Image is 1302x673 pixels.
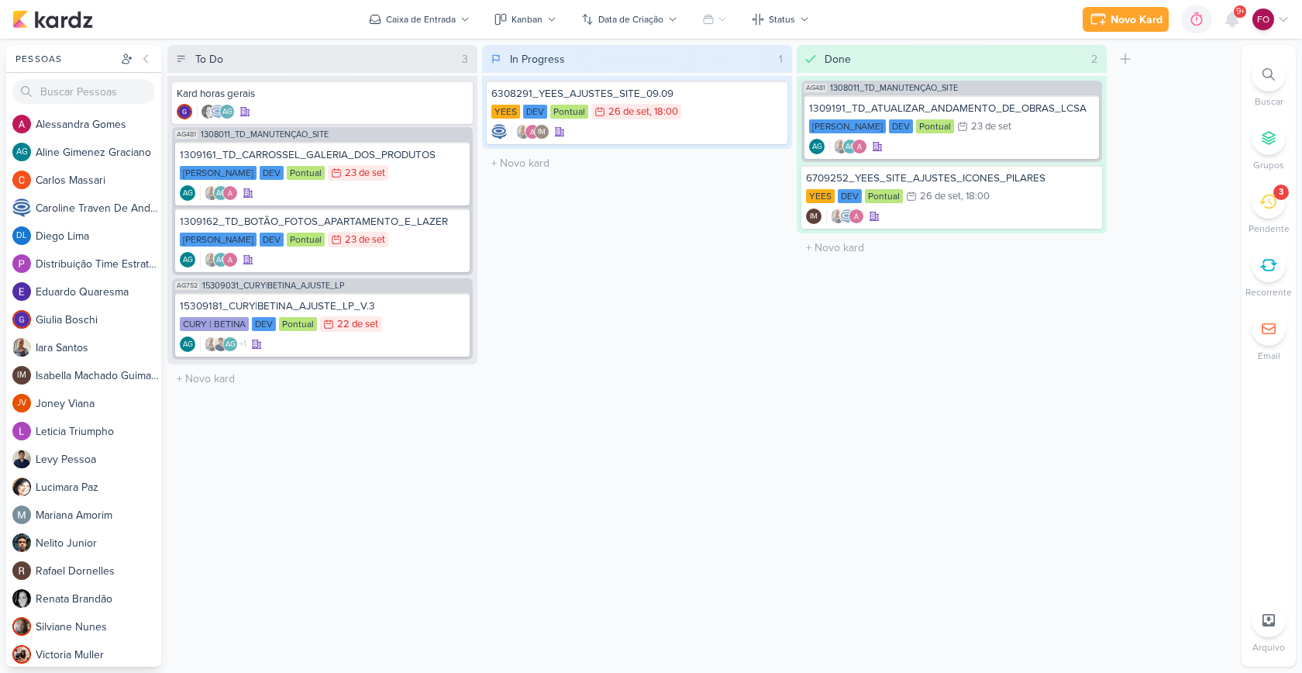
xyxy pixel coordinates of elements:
[180,166,257,180] div: [PERSON_NAME]
[12,645,31,664] img: Victoria Muller
[183,341,193,349] p: AG
[345,235,385,245] div: 23 de set
[525,124,540,140] img: Alessandra Gomes
[846,143,856,151] p: AG
[773,51,789,67] div: 1
[806,189,835,203] div: YEES
[889,119,913,133] div: DEV
[36,395,161,412] div: J o n e y V i a n a
[36,284,161,300] div: E d u a r d o Q u a r e s m a
[849,209,864,224] img: Alessandra Gomes
[1111,12,1162,28] div: Novo Kard
[210,104,226,119] img: Caroline Traven De Andrade
[204,336,219,352] img: Iara Santos
[16,148,28,157] p: AG
[12,143,31,161] div: Aline Gimenez Graciano
[961,192,990,202] div: , 18:00
[222,109,232,116] p: AG
[491,124,507,140] div: Criador(a): Caroline Traven De Andrade
[538,129,546,136] p: IM
[180,317,249,331] div: CURY | BETINA
[201,104,216,119] img: Renata Brandão
[36,340,161,356] div: I a r a S a n t o s
[809,102,1094,116] div: 1309191_TD_ATUALIZAR_ANDAMENTO_DE_OBRAS_LCSA
[183,257,193,264] p: AG
[36,535,161,551] div: N e l i t o J u n i o r
[36,172,161,188] div: C a r l o s M a s s a r i
[170,368,474,390] input: + Novo kard
[213,336,229,352] img: Levy Pessoa
[226,341,236,349] p: AG
[1257,12,1269,26] p: FO
[1085,51,1104,67] div: 2
[177,104,192,119] img: Giulia Boschi
[345,168,385,178] div: 23 de set
[279,317,317,331] div: Pontual
[12,226,31,245] div: Diego Lima
[800,236,1104,259] input: + Novo kard
[806,171,1097,185] div: 6709252_YEES_SITE_AJUSTES_ICONES_PILARES
[916,119,954,133] div: Pontual
[812,143,822,151] p: AG
[180,215,465,229] div: 1309162_TD_BOTÃO_FOTOS_APARTAMENTO_E_LAZER
[12,478,31,496] img: Lucimara Paz
[523,105,547,119] div: DEV
[287,233,325,247] div: Pontual
[12,338,31,357] img: Iara Santos
[1242,57,1296,109] li: Ctrl + F
[180,252,195,267] div: Criador(a): Aline Gimenez Graciano
[830,84,958,92] span: 1308011_TD_MANUTENÇÃO_SITE
[534,124,549,140] div: Isabella Machado Guimarães
[809,139,825,154] div: Criador(a): Aline Gimenez Graciano
[1252,9,1274,30] div: Fabio Oliveira
[1255,95,1283,109] p: Buscar
[180,185,195,201] div: Criador(a): Aline Gimenez Graciano
[180,252,195,267] div: Aline Gimenez Graciano
[12,422,31,440] img: Leticia Triumpho
[36,116,161,133] div: A l e s s a n d r a G o m e s
[12,394,31,412] div: Joney Viana
[287,166,325,180] div: Pontual
[36,647,161,663] div: V i c t o r i a M u l l e r
[826,209,864,224] div: Colaboradores: Iara Santos, Caroline Traven De Andrade, Alessandra Gomes
[36,619,161,635] div: S i l v i a n e N u n e s
[806,209,821,224] div: Isabella Machado Guimarães
[649,107,678,117] div: , 18:00
[222,252,238,267] img: Alessandra Gomes
[833,139,849,154] img: Iara Santos
[12,617,31,636] img: Silviane Nunes
[337,319,378,330] div: 22 de set
[1279,186,1283,198] div: 3
[36,423,161,440] div: L e t i c i a T r i u m p h o
[222,185,238,201] img: Alessandra Gomes
[838,189,862,203] div: DEV
[36,479,161,495] div: L u c i m a r a P a z
[36,368,161,384] div: I s a b e l l a M a c h a d o G u i m a r ã e s
[252,317,276,331] div: DEV
[12,171,31,189] img: Carlos Massari
[175,281,199,290] span: AG752
[456,51,474,67] div: 3
[260,166,284,180] div: DEV
[12,310,31,329] img: Giulia Boschi
[12,282,31,301] img: Eduardo Quaresma
[830,209,846,224] img: Iara Santos
[200,185,238,201] div: Colaboradores: Iara Santos, Aline Gimenez Graciano, Alessandra Gomes
[12,533,31,552] img: Nelito Junior
[12,506,31,524] img: Mariana Amorim
[12,450,31,468] img: Levy Pessoa
[550,105,588,119] div: Pontual
[829,139,867,154] div: Colaboradores: Iara Santos, Aline Gimenez Graciano, Alessandra Gomes
[920,192,961,202] div: 26 de set
[36,144,161,160] div: A l i n e G i m e n e z G r a c i a n o
[12,561,31,580] img: Rafael Dornelles
[238,338,246,350] span: +1
[608,107,649,117] div: 26 de set
[36,563,161,579] div: R a f a e l D o r n e l l e s
[1252,640,1285,654] p: Arquivo
[180,185,195,201] div: Aline Gimenez Graciano
[16,232,27,240] p: DL
[12,198,31,217] img: Caroline Traven De Andrade
[491,105,520,119] div: YEES
[809,119,886,133] div: [PERSON_NAME]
